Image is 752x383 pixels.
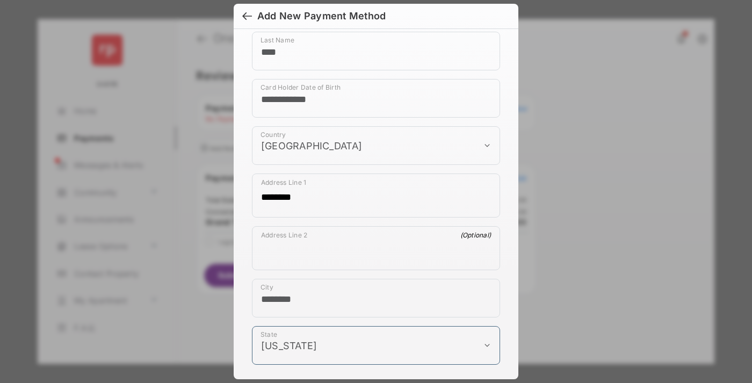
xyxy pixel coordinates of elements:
[252,226,500,270] div: payment_method_screening[postal_addresses][addressLine2]
[252,174,500,218] div: payment_method_screening[postal_addresses][addressLine1]
[252,279,500,317] div: payment_method_screening[postal_addresses][locality]
[252,126,500,165] div: payment_method_screening[postal_addresses][country]
[252,326,500,365] div: payment_method_screening[postal_addresses][administrativeArea]
[257,10,386,22] div: Add New Payment Method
